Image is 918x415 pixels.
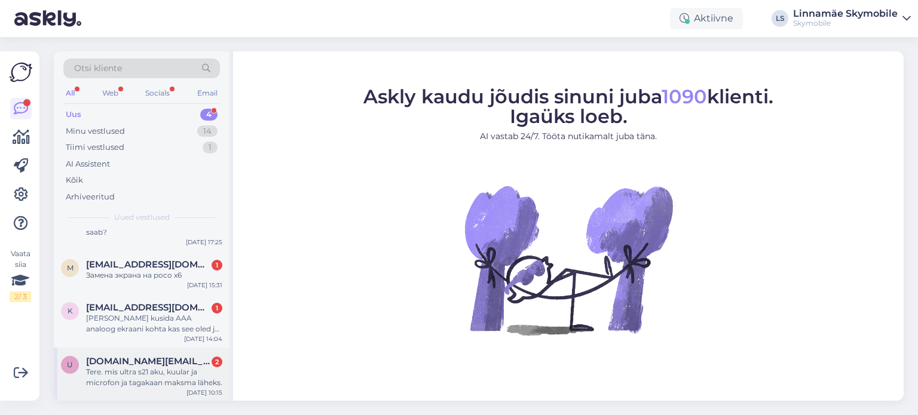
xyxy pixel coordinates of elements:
[63,85,77,101] div: All
[212,356,222,367] div: 2
[200,109,218,121] div: 4
[793,9,911,28] a: Linnamäe SkymobileSkymobile
[66,158,110,170] div: AI Assistent
[184,334,222,343] div: [DATE] 14:04
[100,85,121,101] div: Web
[114,212,170,223] span: Uued vestlused
[86,302,210,313] span: Kertukreter@gmail.com
[86,356,210,367] span: urmas.abc@mail.ee
[212,303,222,313] div: 1
[66,125,125,137] div: Minu vestlused
[86,313,222,334] div: [PERSON_NAME] kusida AAA analoog ekraani kohta kas see oled ja kas tootab nagu original voi on mi...
[66,191,115,203] div: Arhiveeritud
[203,142,218,153] div: 1
[670,8,743,29] div: Aktiivne
[662,85,707,108] span: 1090
[66,142,124,153] div: Tiimi vestlused
[363,85,773,128] span: Askly kaudu jõudis sinuni juba klienti. Igaüks loeb.
[772,10,788,27] div: LS
[86,259,210,270] span: maksimkiest@gmail.com
[86,367,222,388] div: Tere. mis ultra s21 aku, kuular ja microfon ja tagakaan maksma läheks.
[186,388,222,397] div: [DATE] 10:15
[68,306,73,315] span: K
[74,62,122,75] span: Otsi kliente
[10,291,31,302] div: 2 / 3
[186,238,222,247] div: [DATE] 17:25
[66,174,83,186] div: Kõik
[10,248,31,302] div: Vaata siia
[143,85,172,101] div: Socials
[461,152,676,367] img: No Chat active
[195,85,220,101] div: Email
[187,281,222,290] div: [DATE] 15:31
[197,125,218,137] div: 14
[793,19,898,28] div: Skymobile
[67,360,73,369] span: u
[86,270,222,281] div: Замена экрана на poco x6
[10,61,32,84] img: Askly Logo
[67,263,74,272] span: m
[212,260,222,270] div: 1
[363,130,773,143] p: AI vastab 24/7. Tööta nutikamalt juba täna.
[793,9,898,19] div: Linnamäe Skymobile
[66,109,81,121] div: Uus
